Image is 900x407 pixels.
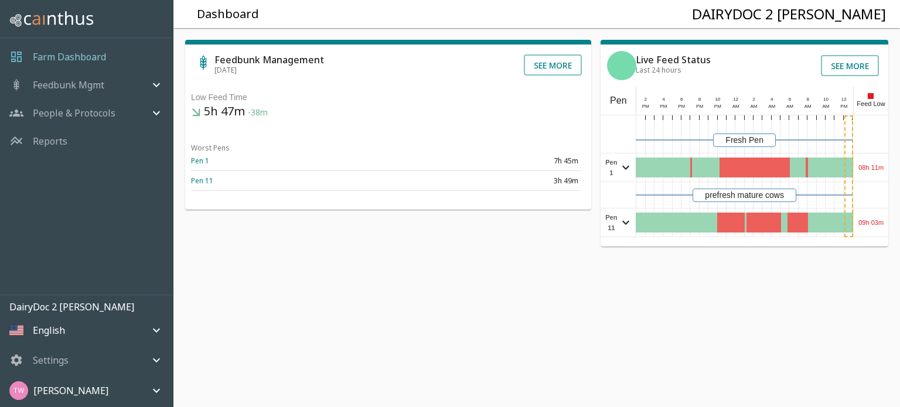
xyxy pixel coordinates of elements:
span: AM [804,104,812,109]
button: See more [821,55,879,76]
span: PM [714,104,721,109]
span: Pen 1 [604,157,619,178]
h4: DairyDoc 2 [PERSON_NAME] [692,5,886,23]
span: Last 24 hours [636,65,681,75]
span: [DATE] [214,65,237,75]
div: 8 [803,96,812,103]
td: 7h 45m [386,151,581,171]
div: 10 [821,96,830,103]
p: People & Protocols [33,106,115,120]
div: Feed Low [853,87,888,115]
span: AM [786,104,793,109]
button: See more [524,54,582,76]
span: AM [768,104,775,109]
span: PM [840,104,847,109]
a: Farm Dashboard [33,50,106,64]
div: 8 [695,96,704,103]
span: PM [642,104,649,109]
div: 6 [785,96,794,103]
span: AM [732,104,739,109]
div: Fresh Pen [713,134,776,147]
div: 08h 11m [854,153,888,182]
p: Settings [33,353,69,367]
h6: Live Feed Status [636,55,711,64]
p: English [33,323,65,337]
p: DairyDoc 2 [PERSON_NAME] [9,300,173,314]
div: 09h 03m [854,208,888,237]
a: Pen 11 [191,176,213,186]
div: 6 [677,96,686,103]
td: 3h 49m [386,171,581,191]
h6: Feedbunk Management [214,55,324,64]
span: Pen 11 [604,212,619,233]
img: 2dc84e54abcaacbae2fd0c1569c539fa [9,381,28,400]
div: 4 [768,96,776,103]
a: Pen 1 [191,156,209,166]
div: Low Feed Time [191,91,581,104]
h5: Dashboard [197,6,259,22]
span: PM [696,104,703,109]
div: Pen [601,87,636,115]
div: 12 [731,96,740,103]
span: PM [660,104,667,109]
span: AM [823,104,830,109]
span: Worst Pens [191,143,230,153]
div: 10 [713,96,722,103]
span: PM [678,104,685,109]
p: Feedbunk Mgmt [33,78,104,92]
div: prefresh mature cows [693,189,796,202]
div: 4 [659,96,668,103]
div: 2 [641,96,650,103]
span: -38m [248,107,268,118]
div: 12 [840,96,848,103]
div: 2 [749,96,758,103]
span: AM [750,104,757,109]
a: Reports [33,134,67,148]
p: [PERSON_NAME] [33,384,108,398]
h5: 5h 47m [191,104,581,120]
